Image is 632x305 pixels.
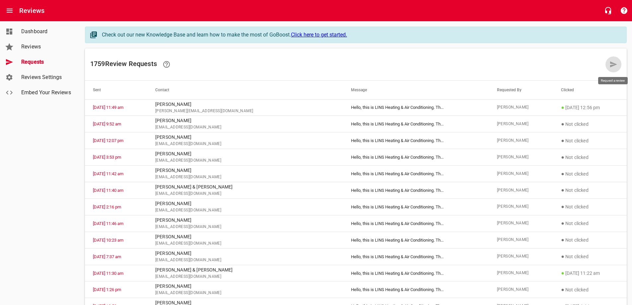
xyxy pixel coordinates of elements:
[343,99,489,116] td: Hello, this is LINS Heating & Air Conditioning. Th ...
[600,3,616,19] button: Live Chat
[155,283,335,290] p: [PERSON_NAME]
[93,105,123,110] a: [DATE] 11:49 am
[561,104,619,112] p: [DATE] 12:56 pm
[343,116,489,132] td: Hello, this is LINS Heating & Air Conditioning. Th ...
[19,5,44,16] h6: Reviews
[489,81,553,99] th: Requested By
[93,171,123,176] a: [DATE] 11:42 am
[561,286,619,294] p: Not clicked
[343,132,489,149] td: Hello, this is LINS Heating & Air Conditioning. Th ...
[155,134,335,141] p: [PERSON_NAME]
[155,200,335,207] p: [PERSON_NAME]
[616,3,632,19] button: Support Portal
[85,81,147,99] th: Sent
[497,104,545,111] span: [PERSON_NAME]
[159,56,175,72] a: Learn how requesting reviews can improve your online presence
[343,281,489,298] td: Hello, this is LINS Heating & Air Conditioning. Th ...
[561,219,619,227] p: Not clicked
[155,233,335,240] p: [PERSON_NAME]
[343,198,489,215] td: Hello, this is LINS Heating & Air Conditioning. Th ...
[497,137,545,144] span: [PERSON_NAME]
[343,81,489,99] th: Message
[497,286,545,293] span: [PERSON_NAME]
[155,150,335,157] p: [PERSON_NAME]
[155,257,335,264] span: [EMAIL_ADDRESS][DOMAIN_NAME]
[561,220,564,226] span: ●
[343,215,489,232] td: Hello, this is LINS Heating & Air Conditioning. Th ...
[561,236,619,244] p: Not clicked
[561,137,619,145] p: Not clicked
[561,121,564,127] span: ●
[155,267,335,273] p: [PERSON_NAME] & [PERSON_NAME]
[93,238,123,243] a: [DATE] 10:23 am
[561,187,564,193] span: ●
[497,203,545,210] span: [PERSON_NAME]
[93,221,123,226] a: [DATE] 11:46 am
[93,254,121,259] a: [DATE] 7:37 am
[343,149,489,166] td: Hello, this is LINS Heating & Air Conditioning. Th ...
[21,73,72,81] span: Reviews Settings
[561,154,564,160] span: ●
[561,137,564,144] span: ●
[497,121,545,127] span: [PERSON_NAME]
[561,153,619,161] p: Not clicked
[93,287,121,292] a: [DATE] 1:26 pm
[343,232,489,248] td: Hello, this is LINS Heating & Air Conditioning. Th ...
[155,184,335,191] p: [PERSON_NAME] & [PERSON_NAME]
[343,166,489,182] td: Hello, this is LINS Heating & Air Conditioning. Th ...
[21,58,72,66] span: Requests
[93,155,121,160] a: [DATE] 3:53 pm
[155,250,335,257] p: [PERSON_NAME]
[2,3,18,19] button: Open drawer
[497,171,545,177] span: [PERSON_NAME]
[93,204,121,209] a: [DATE] 2:16 pm
[561,253,564,260] span: ●
[155,101,335,108] p: [PERSON_NAME]
[93,271,123,276] a: [DATE] 11:30 am
[21,28,72,36] span: Dashboard
[497,187,545,194] span: [PERSON_NAME]
[343,248,489,265] td: Hello, this is LINS Heating & Air Conditioning. Th ...
[155,217,335,224] p: [PERSON_NAME]
[343,265,489,281] td: Hello, this is LINS Heating & Air Conditioning. Th ...
[155,224,335,230] span: [EMAIL_ADDRESS][DOMAIN_NAME]
[561,237,564,243] span: ●
[155,124,335,131] span: [EMAIL_ADDRESS][DOMAIN_NAME]
[561,186,619,194] p: Not clicked
[497,220,545,227] span: [PERSON_NAME]
[155,191,335,197] span: [EMAIL_ADDRESS][DOMAIN_NAME]
[102,31,620,39] div: Check out our new Knowledge Base and learn how to make the most of GoBoost.
[21,89,72,97] span: Embed Your Reviews
[561,203,619,211] p: Not clicked
[93,138,123,143] a: [DATE] 12:07 pm
[561,104,564,111] span: ●
[155,157,335,164] span: [EMAIL_ADDRESS][DOMAIN_NAME]
[561,203,564,210] span: ●
[561,253,619,261] p: Not clicked
[155,117,335,124] p: [PERSON_NAME]
[561,270,564,276] span: ●
[155,141,335,147] span: [EMAIL_ADDRESS][DOMAIN_NAME]
[561,286,564,293] span: ●
[497,154,545,161] span: [PERSON_NAME]
[155,273,335,280] span: [EMAIL_ADDRESS][DOMAIN_NAME]
[561,170,619,178] p: Not clicked
[497,270,545,276] span: [PERSON_NAME]
[497,253,545,260] span: [PERSON_NAME]
[155,207,335,214] span: [EMAIL_ADDRESS][DOMAIN_NAME]
[155,174,335,181] span: [EMAIL_ADDRESS][DOMAIN_NAME]
[561,120,619,128] p: Not clicked
[90,56,605,72] h6: 1759 Review Request s
[553,81,627,99] th: Clicked
[561,171,564,177] span: ●
[561,269,619,277] p: [DATE] 11:22 am
[155,290,335,296] span: [EMAIL_ADDRESS][DOMAIN_NAME]
[291,32,347,38] a: Click here to get started.
[343,182,489,199] td: Hello, this is LINS Heating & Air Conditioning. Th ...
[155,167,335,174] p: [PERSON_NAME]
[497,237,545,243] span: [PERSON_NAME]
[21,43,72,51] span: Reviews
[155,240,335,247] span: [EMAIL_ADDRESS][DOMAIN_NAME]
[93,188,123,193] a: [DATE] 11:40 am
[147,81,343,99] th: Contact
